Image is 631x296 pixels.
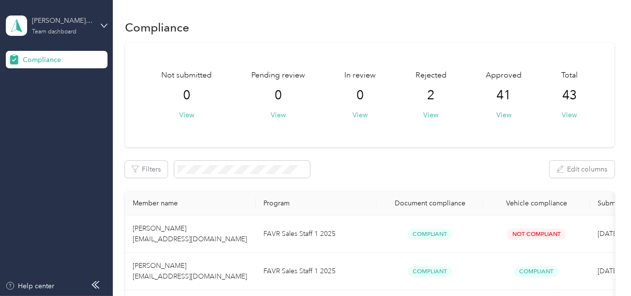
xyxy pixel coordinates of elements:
[271,110,286,120] button: View
[32,16,92,26] div: [PERSON_NAME] Beverage
[550,161,615,178] button: Edit columns
[133,262,247,280] span: [PERSON_NAME] [EMAIL_ADDRESS][DOMAIN_NAME]
[256,253,377,290] td: FAVR Sales Staff 1 2025
[356,88,364,103] span: 0
[427,88,434,103] span: 2
[408,266,452,277] span: Compliant
[561,70,578,81] span: Total
[275,88,282,103] span: 0
[423,110,438,120] button: View
[416,70,446,81] span: Rejected
[125,161,168,178] button: Filters
[486,70,522,81] span: Approved
[183,88,190,103] span: 0
[256,191,377,216] th: Program
[496,88,511,103] span: 41
[507,229,566,240] span: Not Compliant
[577,242,631,296] iframe: Everlance-gr Chat Button Frame
[161,70,212,81] span: Not submitted
[125,191,256,216] th: Member name
[491,199,582,207] div: Vehicle compliance
[23,55,61,65] span: Compliance
[562,110,577,120] button: View
[251,70,305,81] span: Pending review
[125,22,189,32] h1: Compliance
[408,229,452,240] span: Compliant
[344,70,376,81] span: In review
[179,110,194,120] button: View
[353,110,368,120] button: View
[514,266,559,277] span: Compliant
[5,281,55,291] button: Help center
[385,199,476,207] div: Document compliance
[133,224,247,243] span: [PERSON_NAME] [EMAIL_ADDRESS][DOMAIN_NAME]
[496,110,511,120] button: View
[256,216,377,253] td: FAVR Sales Staff 1 2025
[562,88,577,103] span: 43
[32,29,77,35] div: Team dashboard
